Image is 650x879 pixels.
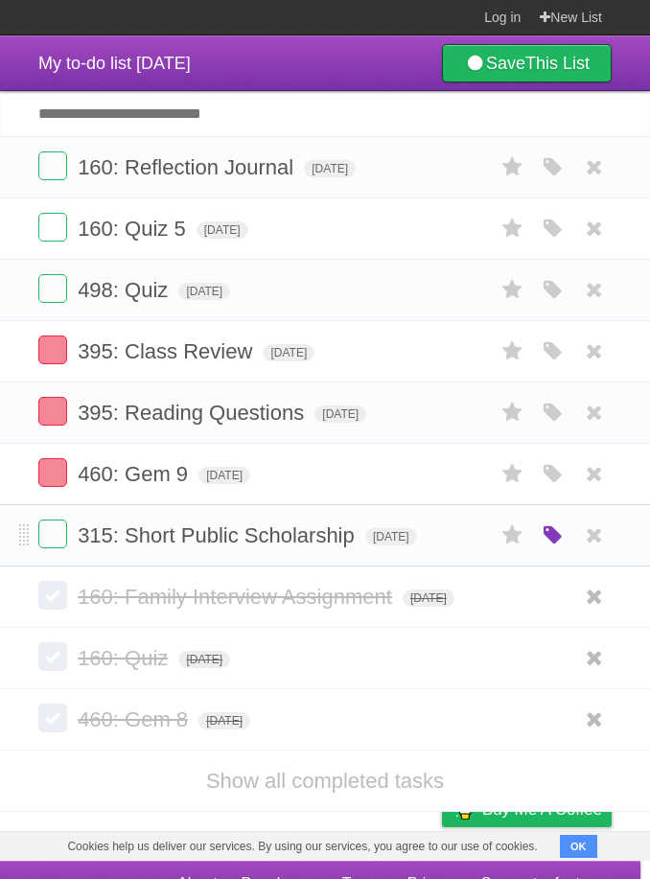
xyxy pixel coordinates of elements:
a: SaveThis List [442,44,612,82]
span: 460: Gem 9 [78,462,193,486]
span: [DATE] [178,283,230,300]
b: This List [525,54,590,73]
span: 160: Quiz [78,646,173,670]
button: OK [560,835,597,858]
label: Done [38,458,67,487]
label: Done [38,274,67,303]
span: 498: Quiz [78,278,173,302]
span: 460: Gem 8 [78,707,193,731]
label: Star task [495,458,531,490]
label: Done [38,642,67,671]
span: Cookies help us deliver our services. By using our services, you agree to our use of cookies. [48,832,556,861]
span: My to-do list [DATE] [38,54,191,73]
label: Done [38,581,67,610]
label: Done [38,704,67,732]
span: 160: Reflection Journal [78,155,298,179]
label: Done [38,520,67,548]
span: [DATE] [197,221,248,239]
label: Done [38,151,67,180]
label: Done [38,335,67,364]
label: Star task [495,213,531,244]
span: 395: Reading Questions [78,401,309,425]
label: Star task [495,151,531,183]
span: [DATE] [314,405,366,423]
span: [DATE] [365,528,417,545]
span: [DATE] [178,651,230,668]
a: Show all completed tasks [206,769,444,793]
span: 395: Class Review [78,339,257,363]
span: [DATE] [198,467,250,484]
span: [DATE] [304,160,356,177]
label: Star task [495,335,531,367]
span: 160: Family Interview Assignment [78,585,397,609]
span: 160: Quiz 5 [78,217,191,241]
span: Buy me a coffee [482,793,602,826]
label: Star task [495,274,531,306]
label: Done [38,397,67,426]
label: Done [38,213,67,242]
span: [DATE] [263,344,314,361]
label: Star task [495,520,531,551]
span: [DATE] [198,712,250,729]
span: 315: Short Public Scholarship [78,523,360,547]
label: Star task [495,397,531,428]
span: [DATE] [403,590,454,607]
